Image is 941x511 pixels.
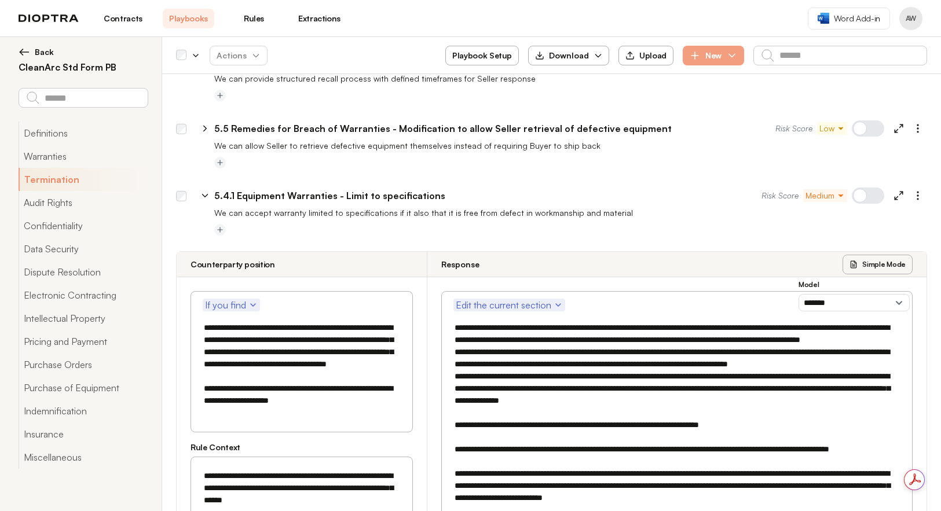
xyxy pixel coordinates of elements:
[19,330,148,353] button: Pricing and Payment
[214,189,445,203] p: 5.4.1 Equipment Warranties - Limit to specifications
[445,46,519,65] button: Playbook Setup
[214,73,927,84] p: We can provide structured recall process with defined timeframes for Seller response
[19,260,148,284] button: Dispute Resolution
[19,376,148,399] button: Purchase of Equipment
[19,46,148,58] button: Back
[618,46,673,65] button: Upload
[834,13,880,24] span: Word Add-in
[625,50,667,61] div: Upload
[453,299,565,311] button: Edit the current section
[207,45,270,66] span: Actions
[294,9,345,28] a: Extractions
[535,50,589,61] div: Download
[803,189,847,202] button: Medium
[210,46,268,65] button: Actions
[176,50,186,61] div: Select all
[456,298,563,312] span: Edit the current section
[19,214,148,237] button: Confidentiality
[19,307,148,330] button: Intellectual Property
[214,157,226,168] button: Add tag
[899,7,922,30] button: Profile menu
[843,255,913,274] button: Simple Mode
[819,123,845,134] span: Low
[163,9,214,28] a: Playbooks
[799,294,910,311] select: Model
[19,60,148,74] h2: CleanArc Std Form PB
[19,353,148,376] button: Purchase Orders
[97,9,149,28] a: Contracts
[19,145,148,168] button: Warranties
[817,122,847,135] button: Low
[214,122,672,135] p: 5.5 Remedies for Breach of Warranties - Modification to allow Seller retrieval of defective equip...
[19,122,148,145] button: Definitions
[191,442,413,453] h3: Rule Context
[19,14,79,23] img: logo
[19,422,148,446] button: Insurance
[19,284,148,307] button: Electronic Contracting
[35,46,54,58] span: Back
[214,90,226,101] button: Add tag
[19,237,148,260] button: Data Security
[19,46,30,58] img: left arrow
[808,8,890,30] a: Word Add-in
[818,13,829,24] img: word
[441,259,479,270] h3: Response
[191,259,275,270] h3: Counterparty position
[19,446,148,469] button: Miscellaneous
[214,140,927,152] p: We can allow Seller to retrieve defective equipment themselves instead of requiring Buyer to ship...
[19,168,148,191] button: Termination
[799,280,910,289] h3: Model
[683,46,744,65] button: New
[761,190,799,201] span: Risk Score
[228,9,280,28] a: Rules
[214,207,927,219] p: We can accept warranty limited to specifications if it also that it is free from defect in workma...
[528,46,609,65] button: Download
[19,191,148,214] button: Audit Rights
[203,299,260,311] button: If you find
[775,123,812,134] span: Risk Score
[805,190,845,201] span: Medium
[205,298,258,312] span: If you find
[19,399,148,422] button: Indemnification
[214,224,226,236] button: Add tag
